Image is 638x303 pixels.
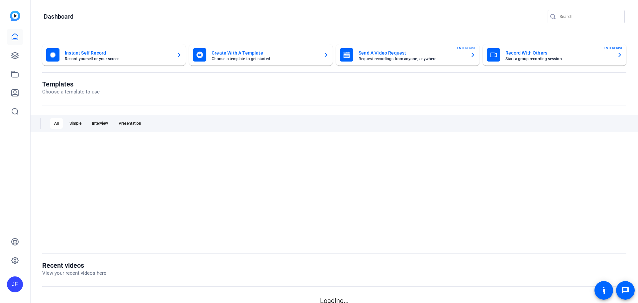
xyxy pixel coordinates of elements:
mat-card-subtitle: Choose a template to get started [212,57,318,61]
button: Record With OthersStart a group recording sessionENTERPRISE [483,44,626,66]
h1: Recent videos [42,261,106,269]
mat-card-title: Record With Others [505,49,612,57]
div: Simple [65,118,85,129]
h1: Templates [42,80,100,88]
h1: Dashboard [44,13,73,21]
mat-card-subtitle: Record yourself or your screen [65,57,171,61]
button: Send A Video RequestRequest recordings from anyone, anywhereENTERPRISE [336,44,479,66]
button: Create With A TemplateChoose a template to get started [189,44,333,66]
p: View your recent videos here [42,269,106,277]
mat-card-subtitle: Start a group recording session [505,57,612,61]
mat-icon: accessibility [600,286,608,294]
div: Presentation [115,118,145,129]
mat-icon: message [621,286,629,294]
div: JF [7,276,23,292]
mat-card-title: Instant Self Record [65,49,171,57]
mat-card-subtitle: Request recordings from anyone, anywhere [359,57,465,61]
input: Search [560,13,619,21]
p: Choose a template to use [42,88,100,96]
span: ENTERPRISE [604,46,623,51]
button: Instant Self RecordRecord yourself or your screen [42,44,186,66]
div: Interview [88,118,112,129]
img: blue-gradient.svg [10,11,20,21]
span: ENTERPRISE [457,46,476,51]
mat-card-title: Send A Video Request [359,49,465,57]
mat-card-title: Create With A Template [212,49,318,57]
div: All [50,118,63,129]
